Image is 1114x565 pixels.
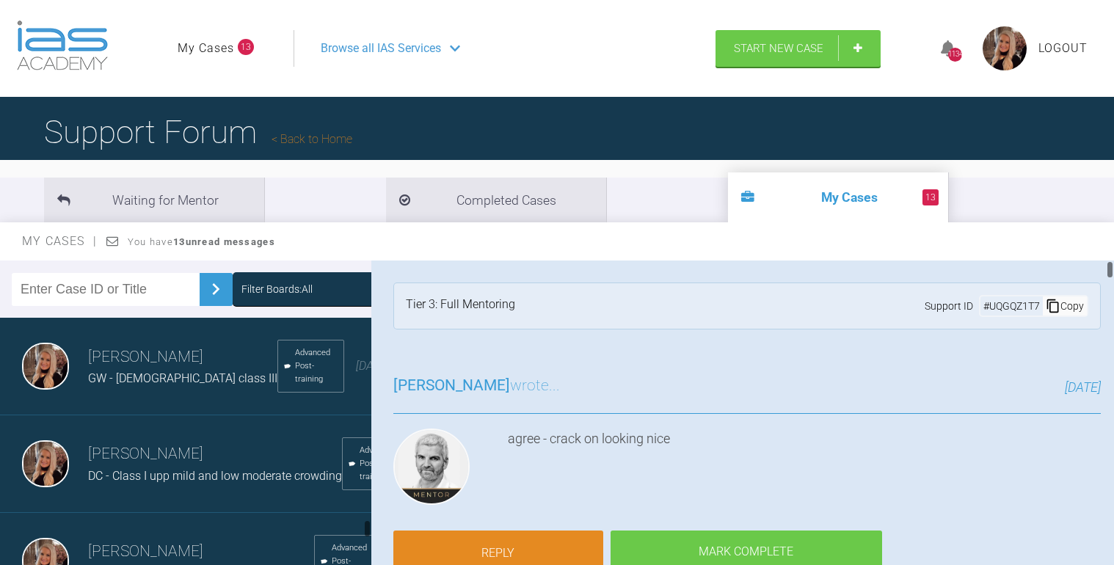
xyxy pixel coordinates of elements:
li: My Cases [728,172,948,222]
h3: [PERSON_NAME] [88,345,277,370]
h1: Support Forum [44,106,352,158]
span: [DATE] [356,359,389,373]
img: chevronRight.28bd32b0.svg [204,277,227,301]
span: Browse all IAS Services [321,39,441,58]
h3: wrote... [393,373,560,398]
span: GW - [DEMOGRAPHIC_DATA] class III [88,371,277,385]
input: Enter Case ID or Title [12,273,200,306]
span: My Cases [22,234,98,248]
h3: [PERSON_NAME] [88,442,342,467]
div: # UQGQZ1T7 [980,298,1043,314]
img: profile.png [983,26,1027,70]
img: Emma Wall [22,343,69,390]
a: My Cases [178,39,234,58]
span: DC - Class I upp mild and low moderate crowding [88,469,342,483]
img: Emma Wall [22,440,69,487]
strong: 13 unread messages [173,236,275,247]
span: Advanced Post-training [360,444,402,484]
h3: [PERSON_NAME] [88,539,314,564]
span: 13 [238,39,254,55]
img: Ross Hobson [393,429,470,505]
div: 1134 [948,48,962,62]
img: logo-light.3e3ef733.png [17,21,108,70]
span: [PERSON_NAME] [393,376,510,394]
span: Advanced Post-training [295,346,338,386]
li: Waiting for Mentor [44,178,264,222]
div: Copy [1043,296,1087,316]
div: Tier 3: Full Mentoring [406,295,515,317]
span: You have [128,236,275,247]
a: Logout [1038,39,1088,58]
span: 13 [922,189,939,205]
a: Start New Case [716,30,881,67]
span: Support ID [925,298,973,314]
a: Back to Home [272,132,352,146]
div: agree - crack on looking nice [508,429,1101,511]
div: Filter Boards: All [241,281,313,297]
span: Start New Case [734,42,823,55]
span: [DATE] [1065,379,1101,395]
li: Completed Cases [386,178,606,222]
